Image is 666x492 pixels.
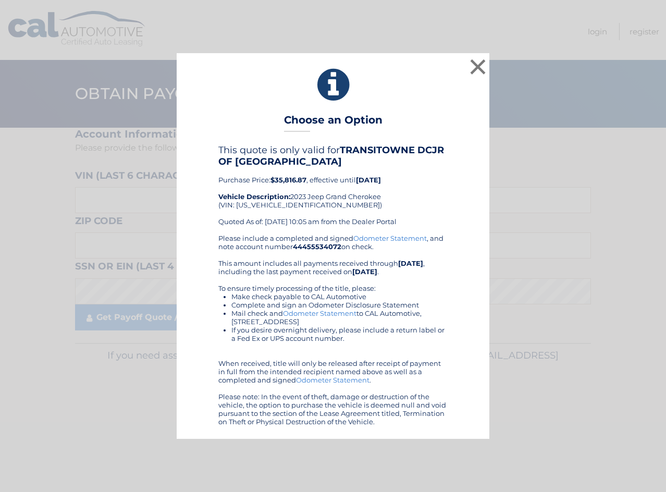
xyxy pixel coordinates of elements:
li: Mail check and to CAL Automotive, [STREET_ADDRESS] [231,309,448,326]
a: Odometer Statement [353,234,427,242]
h4: This quote is only valid for [218,144,448,167]
a: Odometer Statement [296,376,369,384]
button: × [467,56,488,77]
b: [DATE] [352,267,377,276]
a: Odometer Statement [283,309,356,317]
b: [DATE] [398,259,423,267]
b: 44455534072 [293,242,341,251]
li: Complete and sign an Odometer Disclosure Statement [231,301,448,309]
div: Purchase Price: , effective until 2023 Jeep Grand Cherokee (VIN: [US_VEHICLE_IDENTIFICATION_NUMBE... [218,144,448,234]
h3: Choose an Option [284,114,383,132]
li: If you desire overnight delivery, please include a return label or a Fed Ex or UPS account number. [231,326,448,342]
b: $35,816.87 [270,176,306,184]
li: Make check payable to CAL Automotive [231,292,448,301]
b: TRANSITOWNE DCJR OF [GEOGRAPHIC_DATA] [218,144,444,167]
div: Please include a completed and signed , and note account number on check. This amount includes al... [218,234,448,426]
strong: Vehicle Description: [218,192,290,201]
b: [DATE] [356,176,381,184]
